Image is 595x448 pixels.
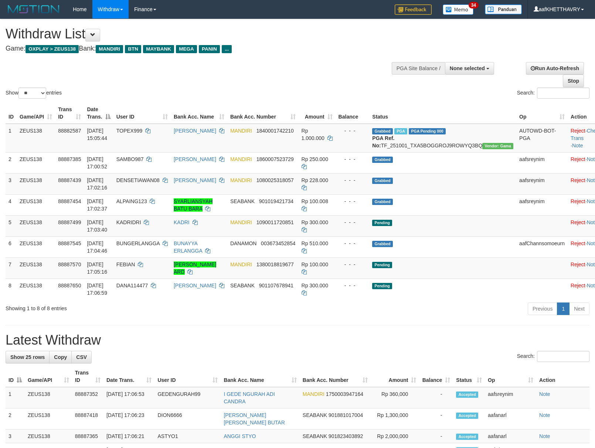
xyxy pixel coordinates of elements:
td: ASTYO1 [154,430,221,443]
th: Op: activate to sort column ascending [485,366,536,387]
td: ZEUS138 [17,173,55,194]
a: [PERSON_NAME] ARD [174,261,216,275]
span: MANDIRI [230,177,252,183]
td: 1 [6,124,17,153]
th: Status [369,103,516,124]
span: Rp 228.000 [302,177,328,183]
h4: Game: Bank: [6,45,389,52]
a: Note [572,143,583,148]
div: PGA Site Balance / [392,62,445,75]
td: aafsreynim [485,387,536,408]
td: AUTOWD-BOT-PGA [516,124,568,153]
a: [PERSON_NAME] [174,177,216,183]
span: Grabbed [372,128,393,134]
span: MANDIRI [230,219,252,225]
a: Run Auto-Refresh [526,62,584,75]
td: aafsreynim [516,194,568,215]
span: MANDIRI [230,128,252,134]
span: [DATE] 17:04:46 [87,240,107,254]
span: 88887570 [58,261,81,267]
td: aafChannsomoeurn [516,236,568,257]
div: - - - [339,177,367,184]
span: ... [222,45,232,53]
img: Button%20Memo.svg [443,4,474,15]
a: Reject [571,198,585,204]
div: - - - [339,219,367,226]
span: [DATE] 17:03:40 [87,219,107,233]
label: Show entries [6,88,62,99]
th: Bank Acc. Name: activate to sort column ascending [221,366,299,387]
span: ALPAING123 [116,198,147,204]
th: Balance: activate to sort column ascending [419,366,453,387]
a: Note [539,412,550,418]
td: 7 [6,257,17,278]
td: ZEUS138 [17,152,55,173]
a: Reject [571,240,585,246]
span: Copy 1380018819677 to clipboard [256,261,294,267]
span: PANIN [199,45,220,53]
span: Rp 1.000.000 [302,128,324,141]
a: SYARLIANSYAH BATU BARA [174,198,212,212]
span: [DATE] 17:02:37 [87,198,107,212]
td: ZEUS138 [17,215,55,236]
span: CSV [76,354,87,360]
a: Note [539,433,550,439]
span: MANDIRI [96,45,123,53]
td: 88887352 [72,387,103,408]
a: [PERSON_NAME] [174,128,216,134]
span: BTN [125,45,141,53]
td: ZEUS138 [17,257,55,278]
a: Reject [571,219,585,225]
span: Show 25 rows [10,354,45,360]
th: Trans ID: activate to sort column ascending [72,366,103,387]
td: aafanarl [485,408,536,430]
th: Bank Acc. Number: activate to sort column ascending [227,103,299,124]
span: Rp 250.000 [302,156,328,162]
span: [DATE] 15:05:44 [87,128,107,141]
div: Showing 1 to 8 of 8 entries [6,302,242,312]
th: Op: activate to sort column ascending [516,103,568,124]
span: MANDIRI [230,156,252,162]
td: [DATE] 17:06:53 [103,387,154,408]
a: Reject [571,156,585,162]
h1: Withdraw List [6,27,389,41]
td: ZEUS138 [17,194,55,215]
td: [DATE] 17:06:21 [103,430,154,443]
th: Bank Acc. Number: activate to sort column ascending [300,366,371,387]
th: Game/API: activate to sort column ascending [25,366,72,387]
th: User ID: activate to sort column ascending [113,103,171,124]
a: Show 25 rows [6,351,50,363]
span: Copy 1080025318057 to clipboard [256,177,294,183]
td: 5 [6,215,17,236]
span: Vendor URL: https://trx31.1velocity.biz [482,143,513,149]
span: Copy 1860007523729 to clipboard [256,156,294,162]
th: ID: activate to sort column descending [6,366,25,387]
span: MEGA [176,45,197,53]
span: Rp 100.008 [302,198,328,204]
span: Grabbed [372,199,393,205]
span: Pending [372,283,392,289]
td: aafanarl [485,430,536,443]
span: Rp 100.000 [302,261,328,267]
a: ANGGI STYO [224,433,256,439]
span: Pending [372,262,392,268]
td: GEDENGURAH99 [154,387,221,408]
a: Next [569,302,589,315]
th: Date Trans.: activate to sort column descending [84,103,113,124]
h1: Latest Withdraw [6,333,589,348]
select: Showentries [18,88,46,99]
div: - - - [339,127,367,134]
td: - [419,408,453,430]
td: 2 [6,152,17,173]
label: Search: [517,88,589,99]
input: Search: [537,88,589,99]
span: 88882587 [58,128,81,134]
td: 8 [6,278,17,300]
a: BUNAYYA ERLANGGA [174,240,202,254]
td: ZEUS138 [17,236,55,257]
span: OXPLAY > ZEUS138 [25,45,79,53]
td: 6 [6,236,17,257]
td: 88887365 [72,430,103,443]
th: Game/API: activate to sort column ascending [17,103,55,124]
a: Note [539,391,550,397]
